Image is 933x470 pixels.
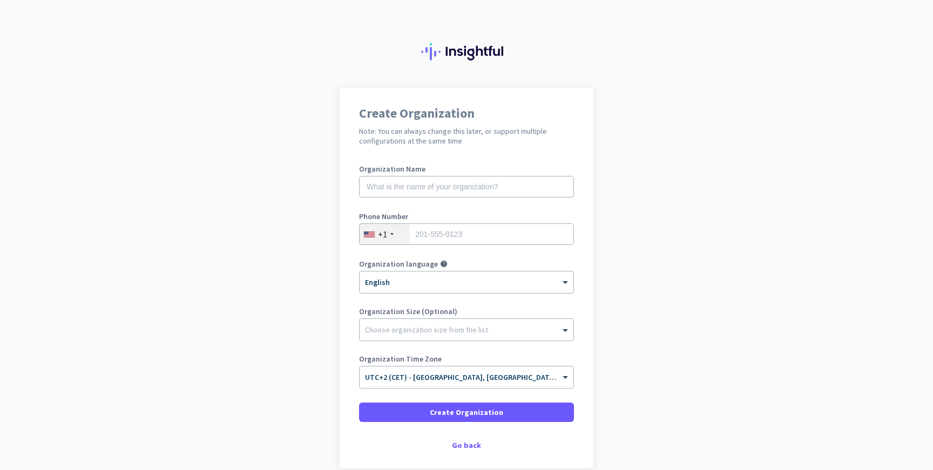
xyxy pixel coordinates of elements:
label: Organization Size (Optional) [359,308,574,315]
button: Create Organization [359,403,574,422]
div: Go back [359,441,574,449]
div: +1 [378,229,387,240]
h2: Note: You can always change this later, or support multiple configurations at the same time [359,126,574,146]
h1: Create Organization [359,107,574,120]
input: What is the name of your organization? [359,176,574,197]
img: Insightful [421,43,512,60]
input: 201-555-0123 [359,223,574,245]
label: Phone Number [359,213,574,220]
span: Create Organization [430,407,503,418]
label: Organization language [359,260,438,268]
i: help [440,260,448,268]
label: Organization Name [359,165,574,173]
label: Organization Time Zone [359,355,574,363]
